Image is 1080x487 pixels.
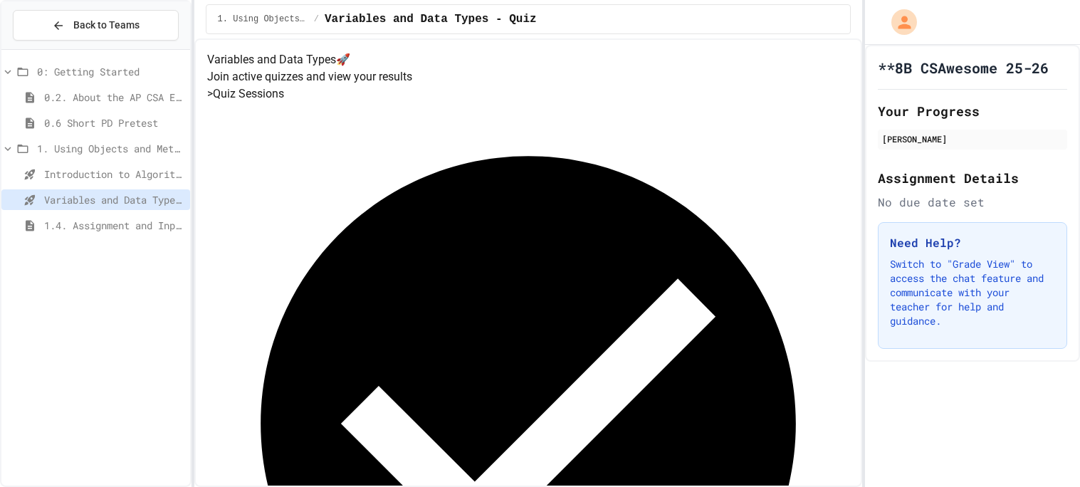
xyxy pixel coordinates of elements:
[218,14,308,25] span: 1. Using Objects and Methods
[44,218,184,233] span: 1.4. Assignment and Input
[890,257,1055,328] p: Switch to "Grade View" to access the chat feature and communicate with your teacher for help and ...
[882,132,1063,145] div: [PERSON_NAME]
[44,167,184,182] span: Introduction to Algorithms, Programming, and Compilers
[44,115,184,130] span: 0.6 Short PD Pretest
[314,14,319,25] span: /
[44,90,184,105] span: 0.2. About the AP CSA Exam
[325,11,537,28] span: Variables and Data Types - Quiz
[207,85,850,103] h5: > Quiz Sessions
[73,18,140,33] span: Back to Teams
[878,194,1067,211] div: No due date set
[37,64,184,79] span: 0: Getting Started
[44,192,184,207] span: Variables and Data Types - Quiz
[890,234,1055,251] h3: Need Help?
[207,51,850,68] h4: Variables and Data Types 🚀
[876,6,921,38] div: My Account
[13,10,179,41] button: Back to Teams
[878,101,1067,121] h2: Your Progress
[37,141,184,156] span: 1. Using Objects and Methods
[207,68,850,85] p: Join active quizzes and view your results
[878,58,1049,78] h1: **8B CSAwesome 25-26
[878,168,1067,188] h2: Assignment Details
